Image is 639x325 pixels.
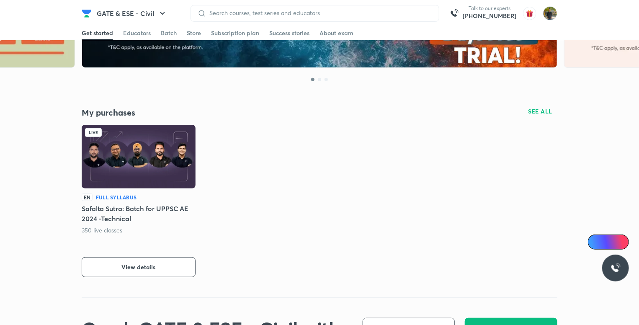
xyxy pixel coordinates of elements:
[187,26,201,40] a: Store
[211,29,259,37] div: Subscription plan
[96,193,137,201] h6: Full Syllabus
[523,105,558,118] button: SEE ALL
[82,125,196,188] img: Batch Thumbnail
[161,26,177,40] a: Batch
[446,5,463,22] img: call-us
[82,107,319,118] h4: My purchases
[602,239,624,245] span: Ai Doubts
[82,204,196,224] h5: Safalta Sutra: Batch for UPPSC AE 2024 -Technical
[82,29,113,37] div: Get started
[319,26,353,40] a: About exam
[82,8,92,18] img: Company Logo
[82,226,123,235] p: 350 live classes
[588,235,629,250] a: Ai Doubts
[122,263,156,271] span: View details
[85,128,102,137] div: Live
[161,29,177,37] div: Batch
[206,10,432,16] input: Search courses, test series and educators
[187,29,201,37] div: Store
[611,263,621,273] img: ttu
[463,5,516,12] p: Talk to our experts
[82,26,113,40] a: Get started
[92,5,173,22] button: GATE & ESE - Civil
[211,26,259,40] a: Subscription plan
[523,7,536,20] img: avatar
[319,29,353,37] div: About exam
[82,257,196,277] button: View details
[269,26,309,40] a: Success stories
[82,193,93,201] p: EN
[123,26,151,40] a: Educators
[269,29,309,37] div: Success stories
[123,29,151,37] div: Educators
[463,12,516,20] a: [PHONE_NUMBER]
[528,108,553,114] span: SEE ALL
[593,239,600,245] img: Icon
[543,6,557,21] img: shubham rawat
